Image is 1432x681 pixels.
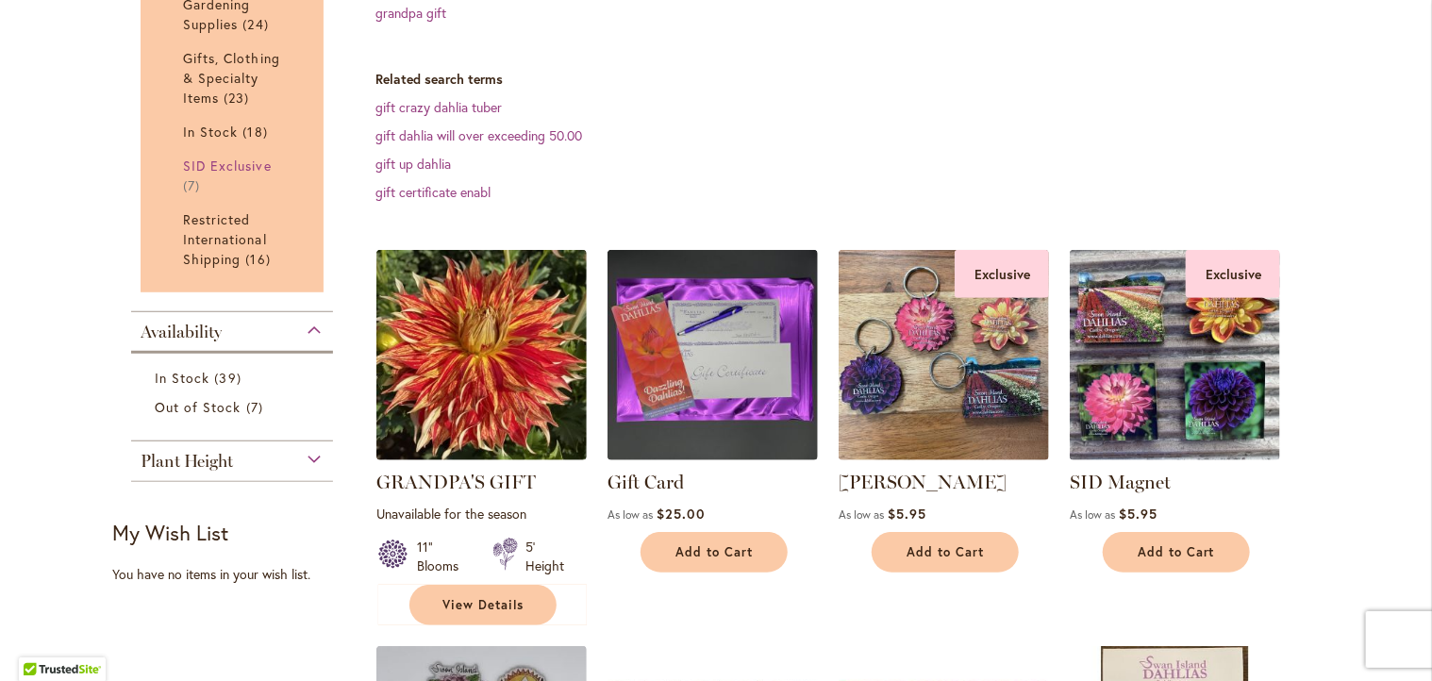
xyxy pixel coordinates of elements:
[376,471,536,493] a: GRANDPA'S GIFT
[242,14,273,34] span: 24
[376,505,587,523] p: Unavailable for the season
[155,397,314,417] a: Out of Stock 7
[1070,471,1171,493] a: SID Magnet
[608,446,818,464] a: Gift Certificate
[1070,446,1280,464] a: SID Magnet Exclusive
[183,209,286,269] a: Restricted International Shipping
[608,507,653,522] span: As low as
[375,155,451,173] a: gift up dahlia
[112,565,364,584] div: You have no items in your wish list.
[657,505,704,523] span: $25.00
[14,614,67,667] iframe: Launch Accessibility Center
[525,538,564,575] div: 5' Height
[141,322,222,342] span: Availability
[155,369,209,387] span: In Stock
[375,126,582,144] a: gift dahlia will over exceeding 50.00
[155,398,241,416] span: Out of Stock
[417,538,470,575] div: 11" Blooms
[641,532,788,573] button: Add to Cart
[375,183,491,201] a: gift certificate enabl
[183,122,286,141] a: In Stock
[872,532,1019,573] button: Add to Cart
[1186,250,1280,298] div: Exclusive
[839,250,1049,460] img: 4 SID dahlia keychains
[955,250,1049,298] div: Exclusive
[1070,250,1280,460] img: SID Magnet
[375,70,1320,89] dt: Related search terms
[839,507,884,522] span: As low as
[112,519,228,546] strong: My Wish List
[1070,507,1115,522] span: As low as
[1138,544,1215,560] span: Add to Cart
[183,175,205,195] span: 7
[376,446,587,464] a: Grandpa's Gift
[409,585,557,625] a: View Details
[183,157,272,174] span: SID Exclusive
[608,471,684,493] a: Gift Card
[907,544,984,560] span: Add to Cart
[155,368,314,388] a: In Stock 39
[141,451,233,472] span: Plant Height
[375,4,446,22] a: grandpa gift
[245,249,275,269] span: 16
[675,544,753,560] span: Add to Cart
[839,471,1007,493] a: [PERSON_NAME]
[376,250,587,460] img: Grandpa's Gift
[839,446,1049,464] a: 4 SID dahlia keychains Exclusive
[375,98,502,116] a: gift crazy dahlia tuber
[888,505,926,523] span: $5.95
[183,210,267,268] span: Restricted International Shipping
[183,123,238,141] span: In Stock
[1119,505,1157,523] span: $5.95
[183,48,286,108] a: Gifts, Clothing &amp; Specialty Items
[183,156,286,195] a: SID Exclusive
[608,250,818,460] img: Gift Certificate
[442,597,524,613] span: View Details
[242,122,272,141] span: 18
[224,88,254,108] span: 23
[183,49,280,107] span: Gifts, Clothing & Specialty Items
[214,368,245,388] span: 39
[246,397,268,417] span: 7
[1103,532,1250,573] button: Add to Cart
